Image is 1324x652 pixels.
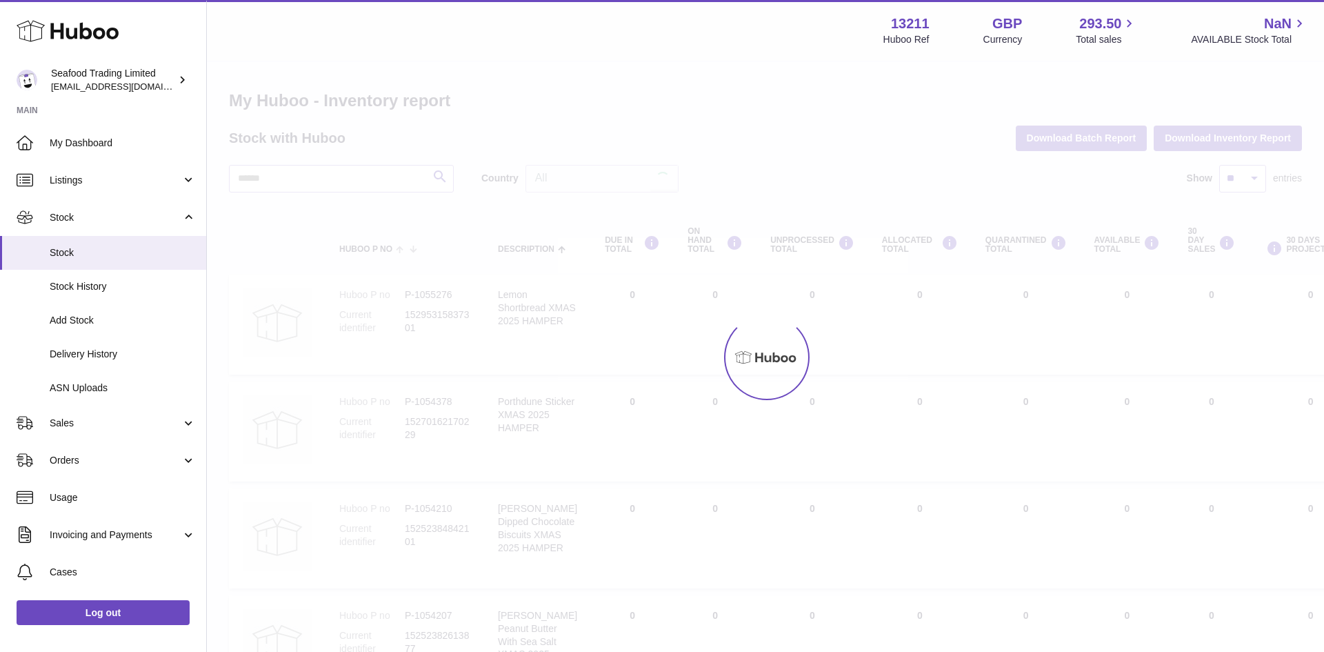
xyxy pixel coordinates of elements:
[50,348,196,361] span: Delivery History
[50,566,196,579] span: Cases
[50,491,196,504] span: Usage
[51,81,203,92] span: [EMAIL_ADDRESS][DOMAIN_NAME]
[50,280,196,293] span: Stock History
[50,454,181,467] span: Orders
[17,70,37,90] img: online@rickstein.com
[983,33,1023,46] div: Currency
[1076,14,1137,46] a: 293.50 Total sales
[50,174,181,187] span: Listings
[50,137,196,150] span: My Dashboard
[50,211,181,224] span: Stock
[1079,14,1121,33] span: 293.50
[17,600,190,625] a: Log out
[891,14,930,33] strong: 13211
[51,67,175,93] div: Seafood Trading Limited
[50,528,181,542] span: Invoicing and Payments
[992,14,1022,33] strong: GBP
[1191,33,1307,46] span: AVAILABLE Stock Total
[50,314,196,327] span: Add Stock
[50,382,196,395] span: ASN Uploads
[50,246,196,259] span: Stock
[1191,14,1307,46] a: NaN AVAILABLE Stock Total
[1076,33,1137,46] span: Total sales
[883,33,930,46] div: Huboo Ref
[50,417,181,430] span: Sales
[1264,14,1292,33] span: NaN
